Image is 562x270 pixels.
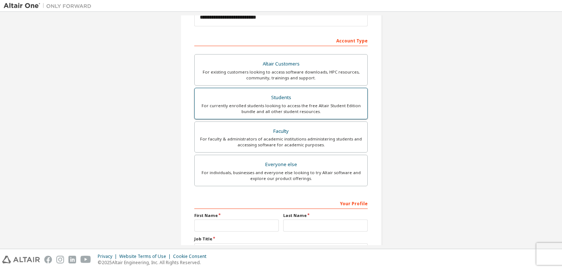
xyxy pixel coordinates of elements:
[194,236,368,242] label: Job Title
[98,254,119,259] div: Privacy
[199,126,363,136] div: Faculty
[283,213,368,218] label: Last Name
[199,59,363,69] div: Altair Customers
[199,93,363,103] div: Students
[98,259,211,266] p: © 2025 Altair Engineering, Inc. All Rights Reserved.
[80,256,91,263] img: youtube.svg
[199,170,363,181] div: For individuals, businesses and everyone else looking to try Altair software and explore our prod...
[199,103,363,115] div: For currently enrolled students looking to access the free Altair Student Edition bundle and all ...
[199,69,363,81] div: For existing customers looking to access software downloads, HPC resources, community, trainings ...
[194,34,368,46] div: Account Type
[194,213,279,218] label: First Name
[2,256,40,263] img: altair_logo.svg
[44,256,52,263] img: facebook.svg
[56,256,64,263] img: instagram.svg
[68,256,76,263] img: linkedin.svg
[119,254,173,259] div: Website Terms of Use
[4,2,95,10] img: Altair One
[194,197,368,209] div: Your Profile
[199,136,363,148] div: For faculty & administrators of academic institutions administering students and accessing softwa...
[199,160,363,170] div: Everyone else
[173,254,211,259] div: Cookie Consent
